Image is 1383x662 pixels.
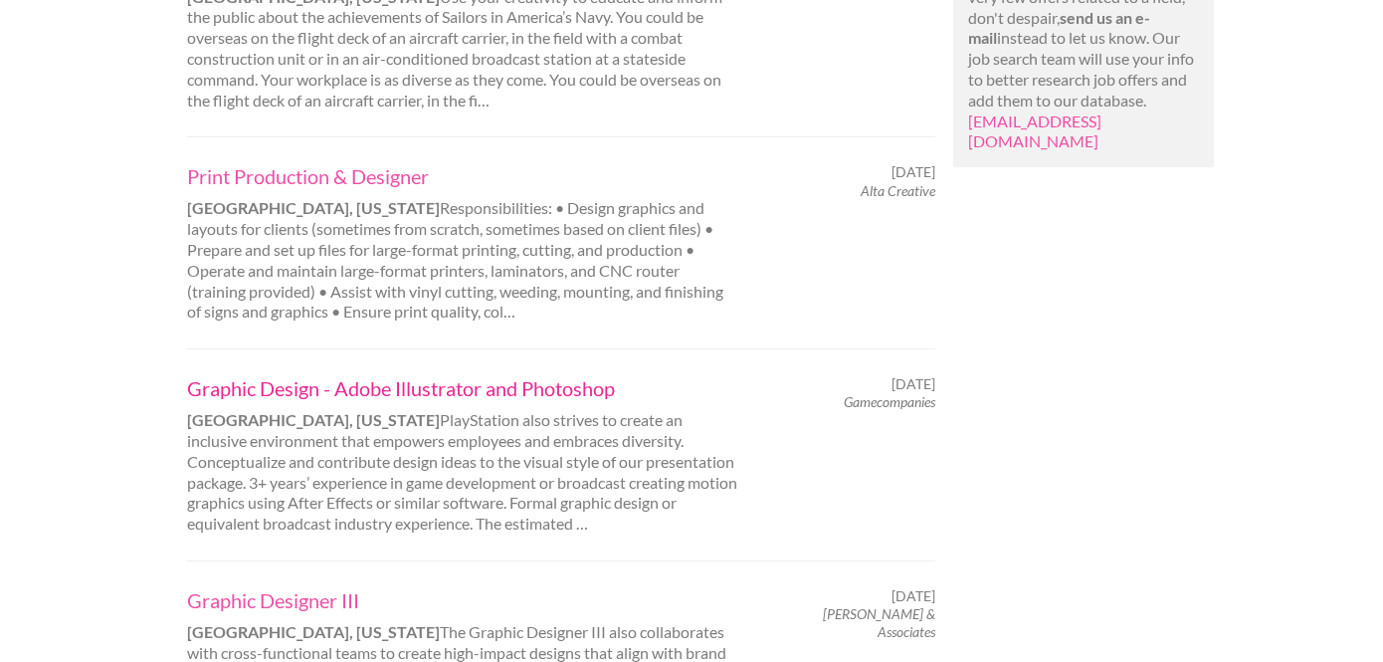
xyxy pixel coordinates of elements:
[187,163,740,189] a: Print Production & Designer
[968,111,1101,151] a: [EMAIL_ADDRESS][DOMAIN_NAME]
[187,198,440,217] strong: [GEOGRAPHIC_DATA], [US_STATE]
[891,163,935,181] span: [DATE]
[187,587,740,613] a: Graphic Designer III
[187,410,440,429] strong: [GEOGRAPHIC_DATA], [US_STATE]
[891,375,935,393] span: [DATE]
[823,605,935,640] em: [PERSON_NAME] & Associates
[187,622,440,641] strong: [GEOGRAPHIC_DATA], [US_STATE]
[968,8,1150,48] strong: send us an e-mail
[891,587,935,605] span: [DATE]
[169,375,757,535] div: PlayStation also strives to create an inclusive environment that empowers employees and embraces ...
[861,182,935,199] em: Alta Creative
[169,163,757,323] div: Responsibilities: • Design graphics and layouts for clients (sometimes from scratch, sometimes ba...
[187,375,740,401] a: Graphic Design - Adobe Illustrator and Photoshop
[844,393,935,410] em: Gamecompanies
